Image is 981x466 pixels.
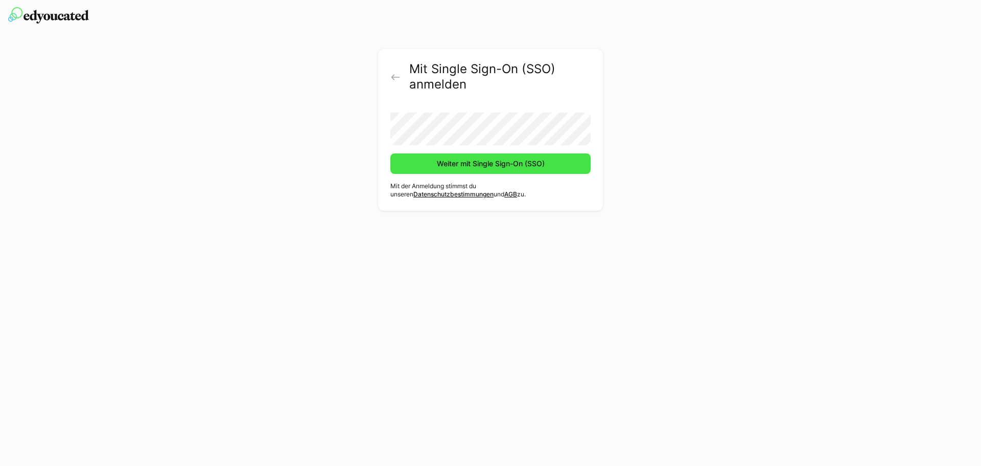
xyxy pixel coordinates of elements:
[409,61,591,92] h2: Mit Single Sign-On (SSO) anmelden
[413,190,494,198] a: Datenschutzbestimmungen
[435,159,546,169] span: Weiter mit Single Sign-On (SSO)
[390,182,591,198] p: Mit der Anmeldung stimmst du unseren und zu.
[390,153,591,174] button: Weiter mit Single Sign-On (SSO)
[504,190,517,198] a: AGB
[8,7,89,24] img: edyoucated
